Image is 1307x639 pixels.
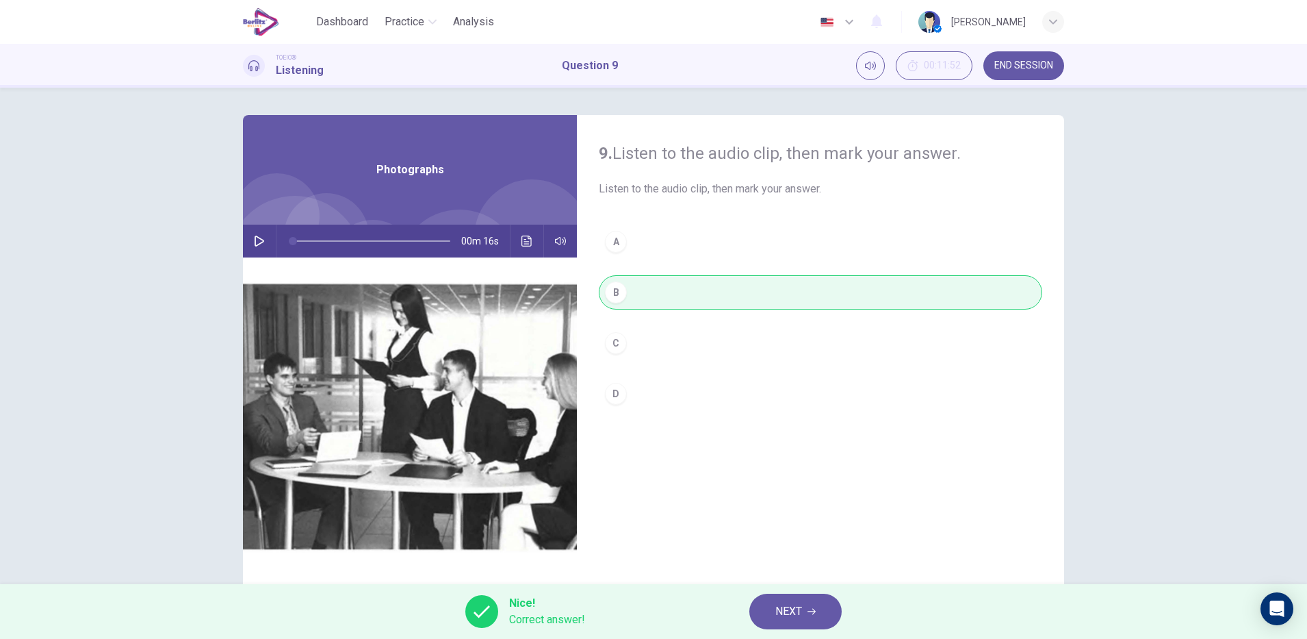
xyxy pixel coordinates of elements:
[918,11,940,33] img: Profile picture
[243,258,577,591] img: Photographs
[509,595,585,612] span: Nice!
[775,602,802,621] span: NEXT
[379,10,442,34] button: Practice
[896,51,972,80] div: Hide
[453,14,494,30] span: Analysis
[461,225,510,258] span: 00m 16s
[448,10,500,34] button: Analysis
[924,60,961,71] span: 00:11:52
[749,594,842,629] button: NEXT
[896,51,972,80] button: 00:11:52
[243,8,311,36] a: EduSynch logo
[516,225,538,258] button: Click to see the audio transcription
[316,14,368,30] span: Dashboard
[276,53,296,62] span: TOEIC®
[562,58,618,74] h1: Question 9
[599,144,612,163] strong: 9.
[385,14,424,30] span: Practice
[983,51,1064,80] button: END SESSION
[311,10,374,34] button: Dashboard
[951,14,1026,30] div: [PERSON_NAME]
[818,17,836,27] img: en
[856,51,885,80] div: Mute
[276,62,324,79] h1: Listening
[994,60,1053,71] span: END SESSION
[509,612,585,628] span: Correct answer!
[376,162,444,178] span: Photographs
[599,181,1042,197] span: Listen to the audio clip, then mark your answer.
[243,8,279,36] img: EduSynch logo
[599,142,1042,164] h4: Listen to the audio clip, then mark your answer.
[1260,592,1293,625] div: Open Intercom Messenger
